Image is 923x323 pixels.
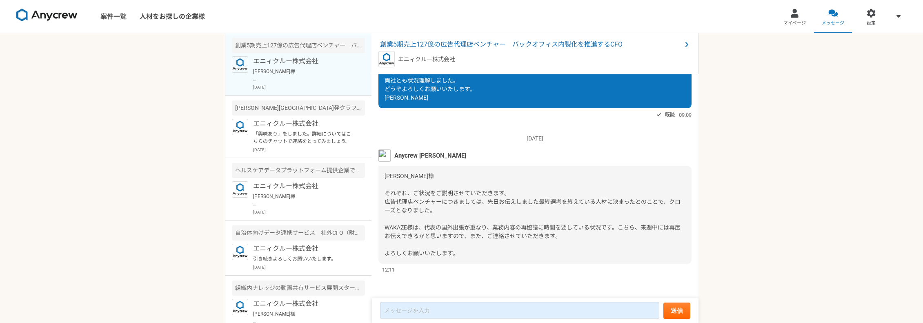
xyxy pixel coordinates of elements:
p: エニィクルー株式会社 [253,56,354,66]
span: 12:11 [382,266,395,274]
img: logo_text_blue_01.png [378,51,395,67]
div: 創業5期売上127億の広告代理店ベンチャー バックオフィス内製化を推進するCFO [232,38,365,53]
p: [DATE] [253,209,365,215]
img: %E3%83%95%E3%82%9A%E3%83%AD%E3%83%95%E3%82%A3%E3%83%BC%E3%83%AB%E7%94%BB%E5%83%8F%E3%81%AE%E3%82%... [378,149,391,162]
img: 8DqYSo04kwAAAAASUVORK5CYII= [16,9,78,22]
span: [PERSON_NAME]さま ご確認ありがとうございます。 両社とも状況理解しました。 どうぞよろしくお願いいたします。 [PERSON_NAME] [385,60,476,101]
span: マイページ [783,20,806,27]
p: [DATE] [253,84,365,90]
span: 設定 [867,20,876,27]
span: [PERSON_NAME]様 それぞれ、ご状況をご説明させていただきます。 広告代理店ベンチャーにつきましては、先日お伝えしました最終選考を終えている人材に決まったとのことで、クローズとなりまし... [385,173,681,256]
span: 既読 [665,110,675,120]
p: 「興味あり」をしました。詳細についてはこちらのチャットで連絡をとってみましょう。 [253,130,354,145]
p: [DATE] [253,264,365,270]
span: 09:09 [679,111,692,119]
img: logo_text_blue_01.png [232,181,248,198]
div: [PERSON_NAME][GEOGRAPHIC_DATA]発クラフトビールを手がけるベンチャー 財務戦略 [232,100,365,116]
p: [PERSON_NAME]様 いつも大変お世話になっております。 ご確認ありがとうございます。 引き続きどうぞよろしくお願いいたします。 [PERSON_NAME] [253,193,354,207]
button: 送信 [663,303,690,319]
div: 自治体向けデータ連携サービス 社外CFO（財務、資金調達）経験者を募集 [232,225,365,241]
p: エニィクルー株式会社 [253,181,354,191]
div: 組織内ナレッジの動画共有サービス展開スタートアップ CFO [232,281,365,296]
p: エニィクルー株式会社 [253,119,354,129]
img: logo_text_blue_01.png [232,119,248,135]
p: [DATE] [378,134,692,143]
p: エニィクルー株式会社 [398,55,455,64]
span: メッセージ [822,20,844,27]
div: ヘルスケアデータプラットフォーム提供企業での経営管理業務 [232,163,365,178]
p: エニィクルー株式会社 [253,299,354,309]
img: logo_text_blue_01.png [232,56,248,73]
p: エニィクルー株式会社 [253,244,354,254]
span: Anycrew [PERSON_NAME] [394,151,466,160]
img: logo_text_blue_01.png [232,299,248,315]
p: [DATE] [253,147,365,153]
img: logo_text_blue_01.png [232,244,248,260]
p: [PERSON_NAME]様 それぞれ、ご状況をご説明させていただきます。 広告代理店ベンチャーにつきましては、先日お伝えしました最終選考を終えている人材に決まったとのことで、クローズとなりまし... [253,68,354,82]
span: 創業5期売上127億の広告代理店ベンチャー バックオフィス内製化を推進するCFO [380,40,682,49]
p: 引き続きよろしくお願いいたします。 [253,255,354,263]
